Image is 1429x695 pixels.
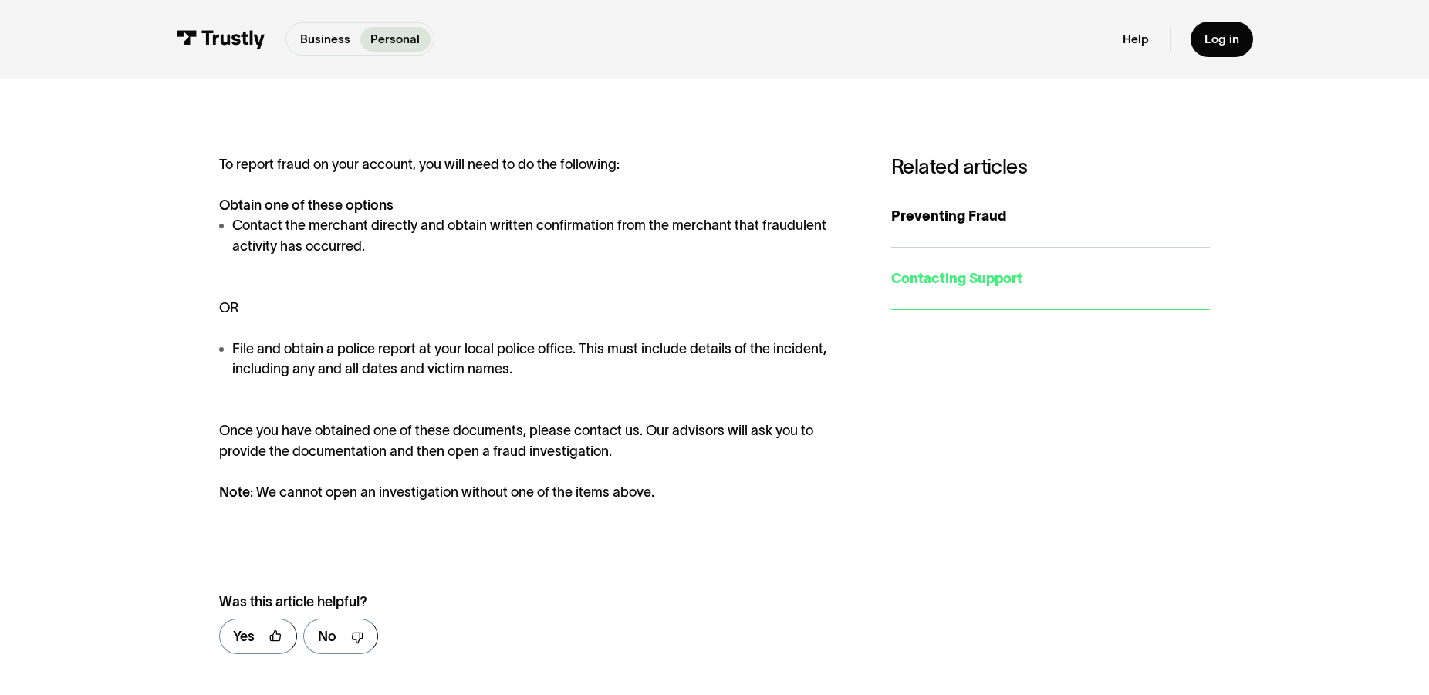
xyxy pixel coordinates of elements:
[370,30,420,48] p: Personal
[219,592,821,612] div: Was this article helpful?
[219,619,297,654] a: Yes
[891,154,1210,179] h3: Related articles
[1123,32,1149,47] a: Help
[891,185,1210,248] a: Preventing Fraud
[891,206,1210,227] div: Preventing Fraud
[176,30,265,49] img: Trustly Logo
[891,268,1210,289] div: Contacting Support
[360,27,431,52] a: Personal
[303,619,378,654] a: No
[219,484,250,500] strong: Note
[233,626,255,647] div: Yes
[1191,22,1252,58] a: Log in
[219,339,857,380] li: File and obtain a police report at your local police office. This must include details of the inc...
[219,215,857,256] li: Contact the merchant directly and obtain written confirmation from the merchant that fraudulent a...
[300,30,350,48] p: Business
[1204,32,1239,47] div: Log in
[219,197,394,213] strong: Obtain one of these options
[290,27,361,52] a: Business
[318,626,336,647] div: No
[891,248,1210,310] a: Contacting Support
[219,154,857,503] div: To report fraud on your account, you will need to do the following: OR Once you have obtained one...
